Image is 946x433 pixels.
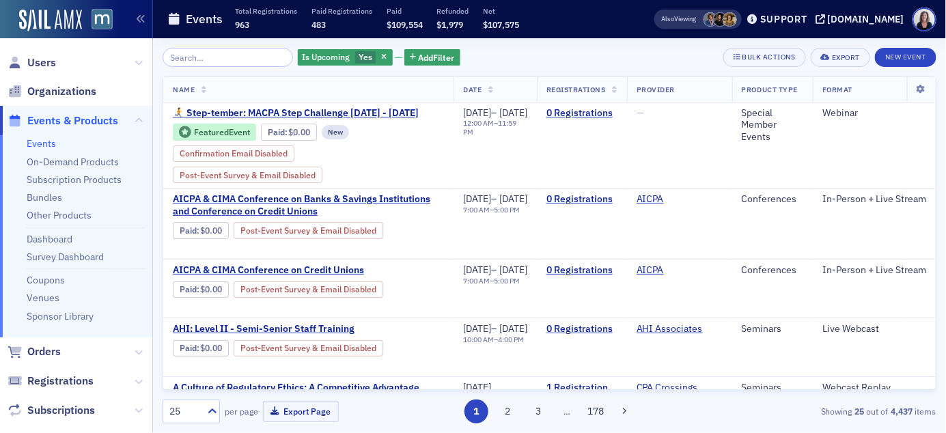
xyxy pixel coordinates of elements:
[27,113,118,128] span: Events & Products
[180,225,197,236] a: Paid
[546,107,617,120] a: 0 Registrations
[463,206,527,214] div: –
[494,205,520,214] time: 5:00 PM
[463,264,491,276] span: [DATE]
[225,405,258,417] label: per page
[180,284,197,294] a: Paid
[27,310,94,322] a: Sponsor Library
[173,193,444,217] a: AICPA & CIMA Conference on Banks & Savings Institutions and Conference on Credit Unions
[742,107,803,143] div: Special Member Events
[760,13,807,25] div: Support
[463,118,516,137] time: 11:59 PM
[173,323,402,335] span: AHI: Level II - Semi-Senior Staff Training
[889,405,915,417] strong: 4,437
[387,19,423,30] span: $109,554
[234,281,383,298] div: Post-Event Survey
[27,156,119,168] a: On-Demand Products
[463,193,491,205] span: [DATE]
[27,209,92,221] a: Other Products
[723,48,806,67] button: Bulk Actions
[163,48,293,67] input: Search…
[546,264,617,277] a: 0 Registrations
[8,113,118,128] a: Events & Products
[173,222,229,238] div: Paid: 0 - $0
[173,340,229,357] div: Paid: 0 - $0
[494,276,520,285] time: 5:00 PM
[8,84,96,99] a: Organizations
[27,274,65,286] a: Coupons
[180,284,201,294] span: :
[173,382,419,394] a: A Culture of Regulatory Ethics: A Competitive Advantage
[713,12,727,27] span: Lauren McDonough
[173,124,256,141] div: Featured Event
[913,8,936,31] span: Profile
[637,323,703,335] a: AHI Associates
[498,335,524,344] time: 4:00 PM
[742,264,803,277] div: Conferences
[27,55,56,70] span: Users
[92,9,113,30] img: SailAMX
[303,51,350,62] span: Is Upcoming
[742,382,803,394] div: Seminars
[8,344,61,359] a: Orders
[261,124,317,140] div: Paid: 1 - $0
[546,85,606,94] span: Registrations
[637,193,723,206] span: AICPA
[584,400,608,423] button: 178
[464,400,488,423] button: 1
[484,6,520,16] p: Net
[816,14,909,24] button: [DOMAIN_NAME]
[463,119,527,137] div: –
[688,405,936,417] div: Showing out of items
[311,6,372,16] p: Paid Registrations
[268,127,289,137] span: :
[637,107,644,119] span: —
[186,11,223,27] h1: Events
[637,264,723,277] span: AICPA
[637,382,723,394] span: CPA Crossings
[173,85,195,94] span: Name
[173,107,444,120] a: 🏃‍➡️ Step-tember: MACPA Step Challenge [DATE] - [DATE]
[637,264,664,277] a: AICPA
[742,85,798,94] span: Product Type
[742,53,796,61] div: Bulk Actions
[235,6,297,16] p: Total Registrations
[742,193,803,206] div: Conferences
[268,127,285,137] a: Paid
[387,6,423,16] p: Paid
[822,193,926,206] div: In-Person + Live Stream
[27,191,62,204] a: Bundles
[822,85,852,94] span: Format
[82,9,113,32] a: View Homepage
[437,6,469,16] p: Refunded
[463,107,527,120] div: –
[201,225,223,236] span: $0.00
[27,292,59,304] a: Venues
[637,382,698,394] a: CPA Crossings
[484,19,520,30] span: $107,575
[359,51,372,62] span: Yes
[27,251,104,263] a: Survey Dashboard
[822,107,926,120] div: Webinar
[499,107,527,119] span: [DATE]
[723,12,737,27] span: Laura Swann
[637,323,723,335] span: AHI Associates
[546,323,617,335] a: 0 Registrations
[27,403,95,418] span: Subscriptions
[742,323,803,335] div: Seminars
[322,125,349,139] div: New
[234,340,383,357] div: Post-Event Survey
[19,10,82,31] img: SailAMX
[201,284,223,294] span: $0.00
[558,405,577,417] span: …
[173,281,229,298] div: Paid: 0 - $0
[235,19,249,30] span: 963
[499,322,527,335] span: [DATE]
[173,167,322,183] div: Post-Event Survey
[27,137,56,150] a: Events
[463,107,491,119] span: [DATE]
[234,222,383,238] div: Post-Event Survey
[27,173,122,186] a: Subscription Products
[822,264,926,277] div: In-Person + Live Stream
